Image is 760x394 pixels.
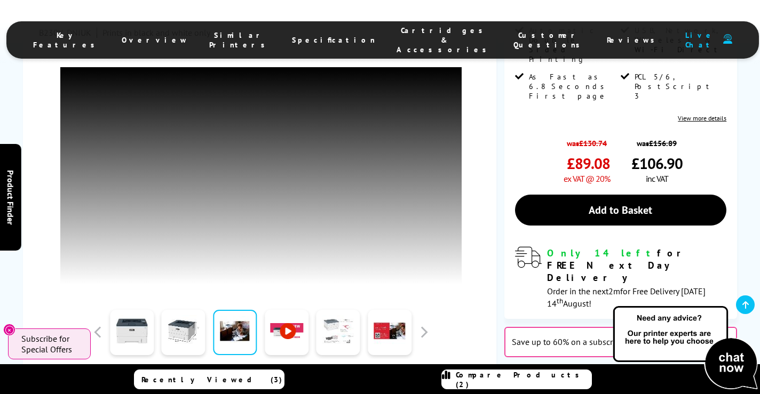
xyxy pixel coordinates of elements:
[515,247,727,308] div: modal_delivery
[529,72,619,101] span: As Fast as 6.8 Seconds First page
[635,72,724,101] span: PCL 5/6, PostScript 3
[512,336,653,347] span: Save up to 60% on a subscription plan
[646,173,668,184] span: inc VAT
[723,34,732,44] img: user-headset-duotone.svg
[5,170,16,224] span: Product Finder
[631,154,683,173] span: £106.90
[608,286,620,296] span: 2m
[564,133,610,148] span: was
[607,35,660,45] span: Reviews
[678,114,726,122] a: View more details
[564,173,610,184] span: ex VAT @ 20%
[631,133,683,148] span: was
[134,369,284,389] a: Recently Viewed (3)
[515,195,727,226] a: Add to Basket
[579,138,607,148] strike: £130.74
[547,286,706,309] span: Order in the next for Free Delivery [DATE] 14 August!
[557,296,563,305] sup: th
[682,30,718,50] span: Live Chat
[611,304,760,392] img: Open Live Chat window
[456,370,591,389] span: Compare Products (2)
[21,333,80,355] span: Subscribe for Special Offers
[567,154,610,173] span: £89.08
[547,247,727,284] div: for FREE Next Day Delivery
[3,324,15,336] button: Close
[397,26,492,54] span: Cartridges & Accessories
[33,30,100,50] span: Key Features
[513,30,585,50] span: Customer Questions
[292,35,375,45] span: Specification
[209,30,271,50] span: Similar Printers
[547,247,657,259] span: Only 14 left
[649,138,677,148] strike: £156.89
[141,375,282,384] span: Recently Viewed (3)
[122,35,188,45] span: Overview
[441,369,592,389] a: Compare Products (2)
